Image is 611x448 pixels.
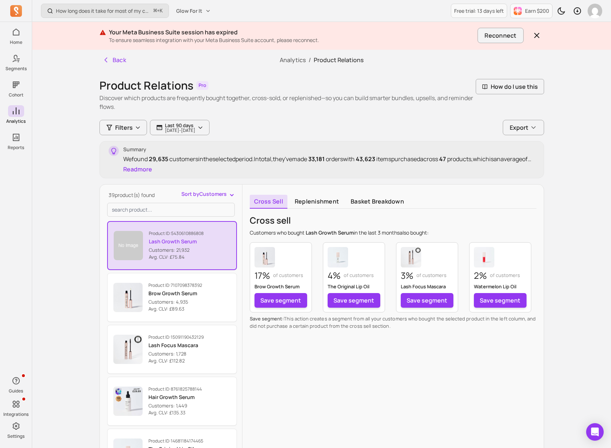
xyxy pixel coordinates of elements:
[165,128,195,133] p: [DATE] - [DATE]
[123,165,152,174] button: Readmore
[586,423,604,441] div: Open Intercom Messenger
[181,190,235,198] button: Sort byCustomers
[148,402,202,410] p: Customers: 1,449
[107,325,237,374] button: Product ID:15091190432129Lash Focus MascaraCustomers: 1,728 Avg. CLV: £112.82
[474,247,494,267] img: Watermelon Lip Oil
[149,231,204,236] p: Product ID: 5430610886808
[503,120,544,135] button: Export
[109,37,475,44] p: To ensure seamless integration with your Meta Business Suite account, please reconnect.
[314,56,363,64] span: Product Relations
[107,203,235,217] input: search product
[355,155,376,163] span: 43,623
[401,283,453,290] p: Lash Focus Mascara
[306,56,314,64] span: /
[250,195,287,209] a: Cross sell
[150,120,210,135] button: Last 90 days[DATE]-[DATE]
[109,191,155,198] span: 39 product(s) found
[328,283,380,290] p: The Original Lip Oil
[401,270,414,281] p: 3%
[5,66,27,72] p: Segments
[99,53,129,67] button: Back
[148,386,202,392] p: Product ID: 8761825788144
[588,4,602,18] img: avatar
[401,247,421,267] img: Lash Focus Mascara
[113,283,143,312] img: Product image
[328,247,348,267] img: The Original Lip Oil
[254,283,307,290] p: Brow Growth Serum
[250,214,429,226] p: Cross sell
[290,195,343,209] a: Replenishment
[438,155,447,163] span: 47
[346,195,408,209] a: Basket breakdown
[474,293,527,308] a: Save segment
[344,272,374,279] p: of customers
[250,315,536,330] p: This action creates a segment from all your customers who bought the selected product in the left...
[8,373,24,395] button: Guides
[510,123,528,132] span: Export
[148,299,202,306] p: Customers: 4,935
[490,272,520,279] p: of customers
[148,409,202,417] p: Avg. CLV: £135.33
[306,229,354,236] span: Lash Growth Serum
[476,79,544,94] button: How do I use this
[148,334,204,340] p: Product ID: 15091190432129
[148,394,202,401] p: Hair Growth Serum
[99,120,147,135] button: Filters
[56,7,151,15] p: How long does it take for most of my customers to buy again?
[107,377,237,426] button: Product ID:8761825788144Hair Growth SerumCustomers: 1,449 Avg. CLV: £135.33
[3,411,29,417] p: Integrations
[107,221,237,270] button: Product ID:5430610886808Lash Growth SerumCustomers: 21,932 Avg. CLV: £75.84
[6,118,26,124] p: Analytics
[113,335,143,364] img: Product image
[250,315,284,322] span: Save segment:
[149,247,204,254] p: Customers: 21,932
[416,272,446,279] p: of customers
[554,4,569,18] button: Toggle dark mode
[9,388,23,394] p: Guides
[307,155,326,163] span: 33,181
[510,4,552,18] button: Earn $200
[273,272,303,279] p: of customers
[254,293,307,308] a: Save segment
[478,28,523,43] button: Reconnect
[328,293,380,308] a: Save segment
[165,122,195,128] p: Last 90 days
[99,79,193,92] h1: Product Relations
[148,305,202,313] p: Avg. CLV: £89.63
[149,238,204,245] p: Lash Growth Serum
[113,387,143,416] img: Product image
[254,247,275,267] img: Brow Growth Serum
[401,293,453,308] a: Save segment
[474,270,487,281] p: 2%
[115,123,133,132] span: Filters
[280,56,306,64] a: Analytics
[250,229,429,236] p: Customers who bought in the last also bought:
[99,94,476,111] p: Discover which products are frequently bought together, cross-sold, or replenished—so you can bui...
[109,28,475,37] p: Your Meta Business Suite session has expired
[172,4,215,18] button: Glow For It
[8,145,24,151] p: Reports
[451,4,507,18] a: Free trial: 13 days left
[254,270,270,281] p: 17%
[114,231,143,260] img: Product image
[148,155,169,163] span: 29,635
[123,155,535,163] div: We found customers in the selected period. In total, they've made orders with items purchased acr...
[9,92,23,98] p: Cohort
[41,4,169,18] button: How long does it take for most of my customers to buy again?⌘+K
[148,357,204,365] p: Avg. CLV: £112.82
[107,273,237,322] button: Product ID:7107098378392Brow Growth SerumCustomers: 4,935 Avg. CLV: £89.63
[525,7,549,15] p: Earn $200
[377,229,400,236] span: 3 months
[181,190,227,198] span: Sort by Customers
[148,282,202,288] p: Product ID: 7107098378392
[10,39,22,45] p: Home
[474,283,527,290] p: Watermelon Lip Oil
[7,433,24,439] p: Settings
[148,290,202,297] p: Brow Growth Serum
[148,342,204,349] p: Lash Focus Mascara
[148,350,204,358] p: Customers: 1,728
[149,254,204,261] p: Avg. CLV: £75.84
[196,81,208,90] span: Pro
[454,7,504,15] p: Free trial: 13 days left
